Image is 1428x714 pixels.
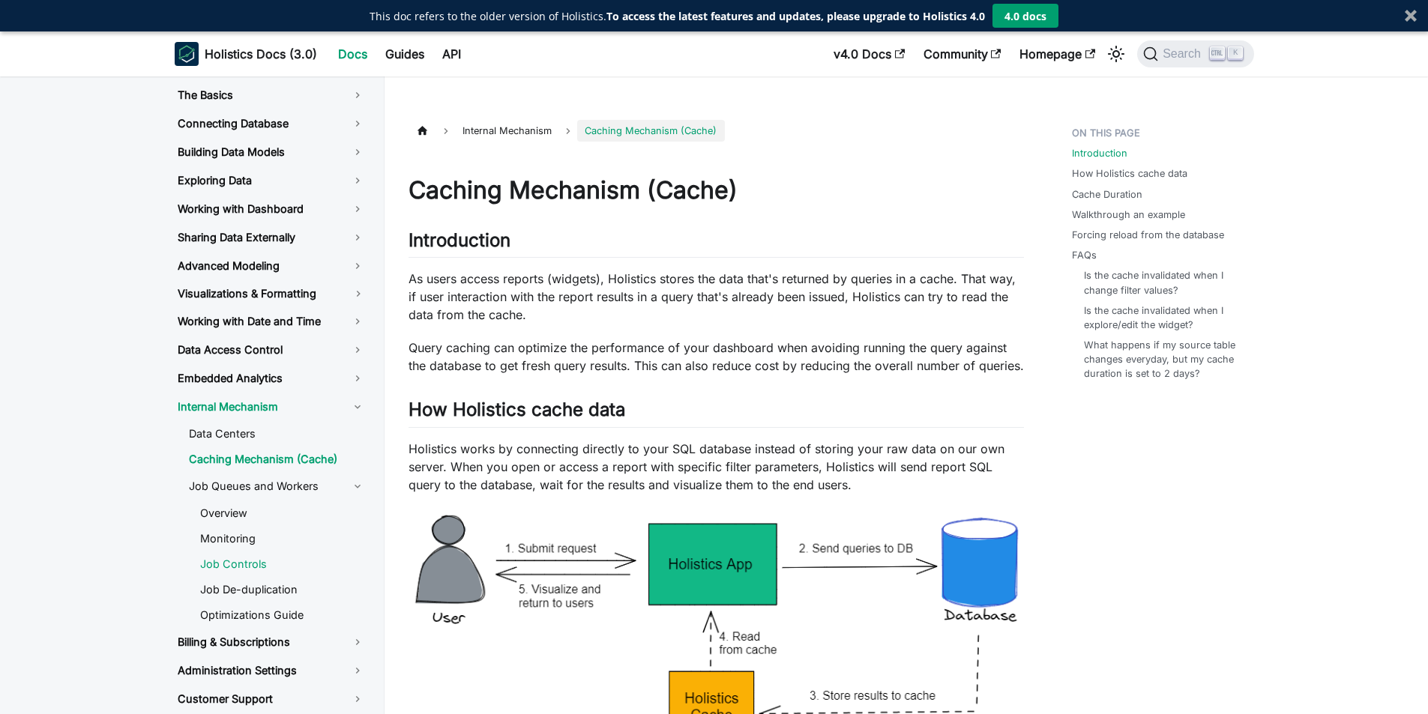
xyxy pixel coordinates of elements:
[992,4,1058,28] button: 4.0 docs
[455,120,559,142] span: Internal Mechanism
[1072,146,1127,160] a: Introduction
[1010,42,1104,66] a: Homepage
[409,175,1024,205] h1: Caching Mechanism (Cache)
[1228,46,1243,60] kbd: K
[340,282,377,306] button: Toggle the collapsible sidebar category 'Visualizations & Formatting'
[166,139,377,165] a: Building Data Models
[433,42,470,66] a: API
[370,8,985,24] p: This doc refers to the older version of Holistics.
[1072,187,1142,202] a: Cache Duration
[409,120,1024,142] nav: Breadcrumbs
[177,423,377,445] a: Data Centers
[409,399,1024,427] h2: How Holistics cache data
[175,42,317,66] a: HolisticsHolistics Docs (3.0)
[166,309,377,334] a: Working with Date and Time
[409,229,1024,258] h2: Introduction
[166,629,377,655] a: Billing & Subscriptions
[166,168,377,193] a: Exploring Data
[166,366,377,391] a: Embedded Analytics
[166,111,377,136] a: Connecting Database
[376,42,433,66] a: Guides
[1084,268,1245,297] a: Is the cache invalidated when I change filter values?
[166,253,377,279] a: Advanced Modeling
[166,196,377,222] a: Working with Dashboard
[409,270,1024,324] p: As users access reports (widgets), Holistics stores the data that's returned by queries in a cach...
[166,282,340,306] a: Visualizations & Formatting
[1158,47,1210,61] span: Search
[166,394,377,420] a: Internal Mechanism
[1137,40,1253,67] button: Search
[1072,248,1097,262] a: FAQs
[188,604,377,626] a: Optimizations Guide
[1072,166,1187,181] a: How Holistics cache data
[205,45,317,63] b: Holistics Docs (3.0)
[166,82,377,108] a: The Basics
[188,502,377,524] a: Overview
[177,474,377,499] a: Job Queues and Workers
[606,9,985,23] strong: To access the latest features and updates, please upgrade to Holistics 4.0
[1084,303,1245,332] a: Is the cache invalidated when I explore/edit the widget?
[409,339,1024,375] p: Query caching can optimize the performance of your dashboard when avoiding running the query agai...
[166,337,377,363] a: Data Access Control
[188,553,377,575] a: Job Controls
[409,440,1024,494] p: Holistics works by connecting directly to your SQL database instead of storing your raw data on o...
[166,658,377,683] a: Administration Settings
[175,42,199,66] img: Holistics
[188,578,377,601] a: Job De-duplication
[409,120,437,142] a: Home page
[177,448,377,471] a: Caching Mechanism (Cache)
[166,686,377,712] a: Customer Support
[1072,228,1224,242] a: Forcing reload from the database
[915,42,1010,66] a: Community
[1084,338,1245,381] a: What happens if my source table changes everyday, but my cache duration is set to 2 days?
[1072,208,1185,222] a: Walkthrough an example
[370,8,985,24] div: This doc refers to the older version of Holistics.To access the latest features and updates, plea...
[577,120,724,142] span: Caching Mechanism (Cache)
[188,527,377,550] a: Monitoring
[166,225,377,250] a: Sharing Data Externally
[329,42,376,66] a: Docs
[1104,42,1128,66] button: Switch between dark and light mode (currently light mode)
[825,42,914,66] a: v4.0 Docs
